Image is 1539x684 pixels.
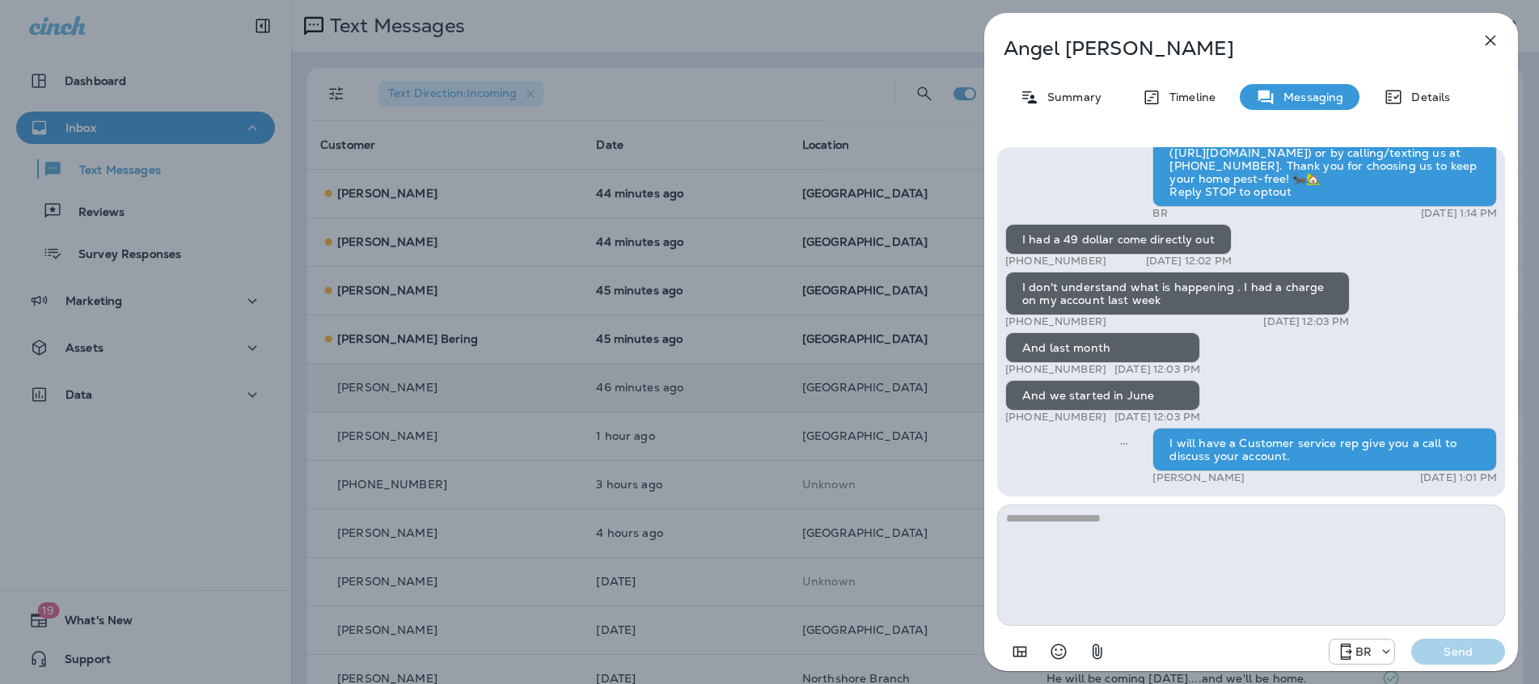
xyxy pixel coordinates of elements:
[1114,363,1200,376] p: [DATE] 12:03 PM
[1420,471,1497,484] p: [DATE] 1:01 PM
[1004,635,1036,668] button: Add in a premade template
[1120,435,1128,450] span: Sent
[1005,332,1200,363] div: And last month
[1004,37,1445,60] p: Angel [PERSON_NAME]
[1005,255,1106,268] p: [PHONE_NUMBER]
[1152,207,1167,220] p: BR
[1275,91,1343,103] p: Messaging
[1421,207,1497,220] p: [DATE] 1:14 PM
[1005,272,1350,315] div: I don't understand what is happening . I had a charge on my account last week
[1146,255,1232,268] p: [DATE] 12:02 PM
[1263,315,1349,328] p: [DATE] 12:03 PM
[1403,91,1450,103] p: Details
[1330,642,1394,661] div: +1 (225) 577-6368
[1114,411,1200,424] p: [DATE] 12:03 PM
[1005,315,1106,328] p: [PHONE_NUMBER]
[1039,91,1101,103] p: Summary
[1005,363,1106,376] p: [PHONE_NUMBER]
[1005,411,1106,424] p: [PHONE_NUMBER]
[1152,428,1497,471] div: I will have a Customer service rep give you a call to discuss your account.
[1152,471,1245,484] p: [PERSON_NAME]
[1355,645,1372,658] p: BR
[1042,635,1075,668] button: Select an emoji
[1005,224,1232,255] div: I had a 49 dollar come directly out
[1161,91,1216,103] p: Timeline
[1005,380,1200,411] div: And we started in June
